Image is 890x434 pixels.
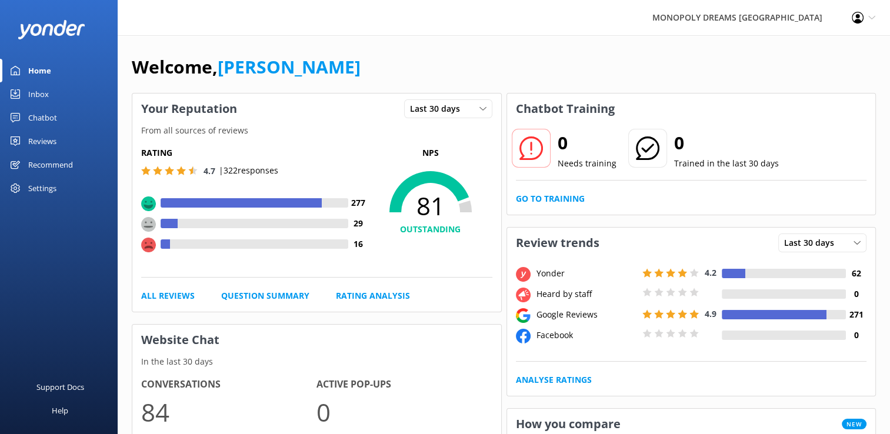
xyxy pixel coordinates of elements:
[132,53,361,81] h1: Welcome,
[674,129,779,157] h2: 0
[846,329,866,342] h4: 0
[369,191,492,221] span: 81
[52,399,68,422] div: Help
[336,289,410,302] a: Rating Analysis
[28,106,57,129] div: Chatbot
[846,308,866,321] h4: 271
[221,289,309,302] a: Question Summary
[141,392,316,432] p: 84
[369,146,492,159] p: NPS
[842,419,866,429] span: New
[348,217,369,230] h4: 29
[705,267,716,278] span: 4.2
[534,329,639,342] div: Facebook
[218,55,361,79] a: [PERSON_NAME]
[348,196,369,209] h4: 277
[410,102,467,115] span: Last 30 days
[132,355,501,368] p: In the last 30 days
[132,124,501,137] p: From all sources of reviews
[132,94,246,124] h3: Your Reputation
[36,375,84,399] div: Support Docs
[28,82,49,106] div: Inbox
[558,157,616,170] p: Needs training
[516,373,592,386] a: Analyse Ratings
[846,267,866,280] h4: 62
[369,223,492,236] h4: OUTSTANDING
[846,288,866,301] h4: 0
[516,192,585,205] a: Go to Training
[534,267,639,280] div: Yonder
[507,94,624,124] h3: Chatbot Training
[28,153,73,176] div: Recommend
[316,392,492,432] p: 0
[348,238,369,251] h4: 16
[534,288,639,301] div: Heard by staff
[705,308,716,319] span: 4.9
[219,164,278,177] p: | 322 responses
[674,157,779,170] p: Trained in the last 30 days
[141,146,369,159] h5: Rating
[132,325,501,355] h3: Website Chat
[204,165,215,176] span: 4.7
[141,289,195,302] a: All Reviews
[141,377,316,392] h4: Conversations
[558,129,616,157] h2: 0
[28,59,51,82] div: Home
[784,236,841,249] span: Last 30 days
[316,377,492,392] h4: Active Pop-ups
[534,308,639,321] div: Google Reviews
[28,129,56,153] div: Reviews
[507,228,608,258] h3: Review trends
[28,176,56,200] div: Settings
[18,20,85,39] img: yonder-white-logo.png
